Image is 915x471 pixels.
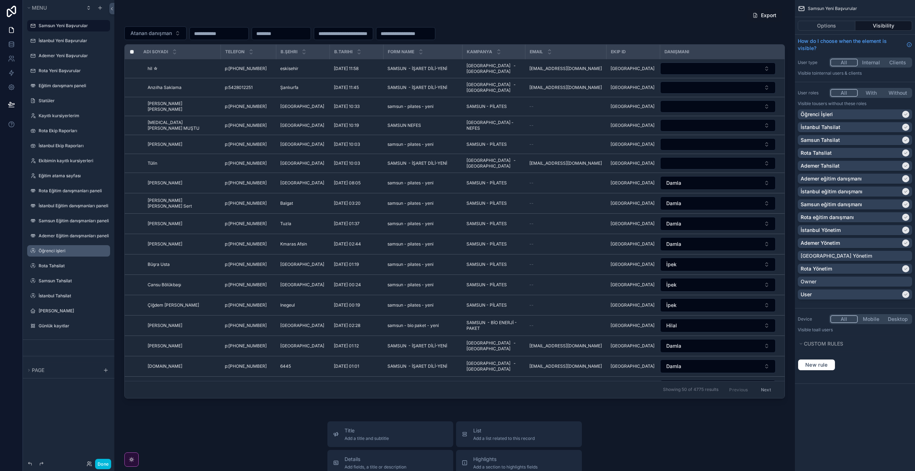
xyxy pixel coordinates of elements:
[39,278,106,284] label: Samsun Tahsilat
[830,315,858,323] button: All
[801,214,854,221] p: Rota eğitim danışmanı
[798,359,835,371] button: New rule
[884,89,911,97] button: Without
[473,464,538,470] span: Add a section to highlights fields
[39,128,106,134] label: Rota Ekip Raporları
[39,323,106,329] label: Günlük kayıtlar
[801,162,840,169] p: Ademer Tahsilat
[334,49,352,55] span: b.tarihi
[801,188,862,195] p: İstanbul eğitim danışmanı
[39,218,109,224] label: Samsun Eğitim danışmanları paneli
[798,101,912,106] p: Visible to
[95,459,111,469] button: Done
[39,293,106,299] label: İstanbul Tahsilat
[801,252,872,259] p: [GEOGRAPHIC_DATA] Yönetim
[225,49,244,55] span: Telefon
[816,70,862,76] span: Internal users & clients
[798,339,908,349] button: Custom rules
[39,188,106,194] label: Rota Eğitim danışmanları paneli
[855,21,912,31] button: Visibility
[858,59,885,66] button: Internal
[798,38,912,52] a: How do I choose when the element is visible?
[858,315,885,323] button: Mobile
[816,327,833,332] span: all users
[801,149,832,157] p: Rota Tahsliat
[26,365,99,375] button: Page
[345,436,389,441] span: Add a title and subtitle
[39,38,106,44] label: İstanbul Yeni Başvurular
[467,49,492,55] span: Kampanya
[39,53,106,59] label: Ademer Yeni Başvurular
[32,5,47,11] span: Menu
[801,291,812,298] p: User
[473,427,535,434] span: List
[798,38,904,52] span: How do I choose when the element is visible?
[798,21,855,31] button: Options
[884,59,911,66] button: Clients
[39,308,106,314] label: [PERSON_NAME]
[802,362,831,368] span: New rule
[663,387,718,392] span: Showing 50 of 4775 results
[858,89,885,97] button: With
[816,101,866,106] span: Users without these roles
[756,384,776,395] button: Next
[801,239,840,247] p: Ademer Yönetim
[39,113,106,119] label: Kayıtlı kursiyerlerim
[345,456,406,463] span: Details
[801,111,833,118] p: Öğrenci İşleri
[830,89,858,97] button: All
[26,3,81,13] button: Menu
[473,436,535,441] span: Add a list related to this record
[39,68,106,74] label: Rota Yeni Başvurular
[39,203,108,209] label: İstanbul Eğitim danışmanları paneli
[345,464,406,470] span: Add fields, a title or description
[801,227,841,234] p: İstanbul Yönetim
[281,49,297,55] span: b.şehri
[473,456,538,463] span: Highlights
[39,23,106,29] label: Samsun Yeni Başvurular
[664,49,689,55] span: Danışmanı
[798,316,826,322] label: Device
[798,90,826,96] label: User roles
[32,367,44,373] span: Page
[830,59,858,66] button: All
[798,70,912,76] p: Visible to
[39,263,106,269] label: Rota Tahsilat
[388,49,414,55] span: Form Name
[39,98,106,104] label: Statüler
[143,49,168,55] span: Adı soyadı
[798,327,912,333] p: Visible to
[801,175,862,182] p: Ademer eğitim danışmanı
[804,341,843,347] span: Custom rules
[530,49,543,55] span: Email
[801,201,862,208] p: Samsun eğitim danışmanı
[39,248,106,254] label: Öğrenci işleri
[808,6,857,11] span: Samsun Yeni Başvurular
[39,233,109,239] label: Ademer Eğitim danışmanları paneli
[801,278,816,285] p: Owner
[611,49,626,55] span: Ekip Id
[39,83,106,89] label: Eğitim danışmanı paneli
[345,427,389,434] span: Title
[39,158,106,164] label: Ekibimin kayıtlı kursiyerleri
[327,421,453,447] button: TitleAdd a title and subtitle
[884,315,911,323] button: Desktop
[26,360,107,370] button: Hidden pages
